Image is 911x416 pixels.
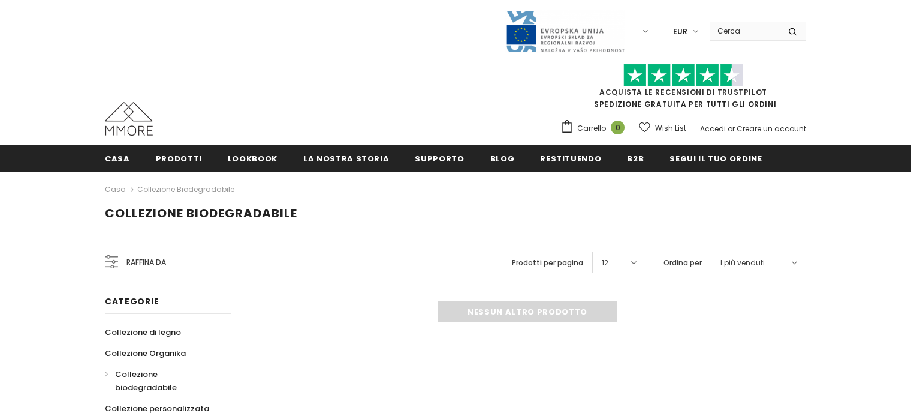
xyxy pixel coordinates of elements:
span: 12 [602,257,608,269]
span: Lookbook [228,153,277,164]
input: Search Site [710,22,779,40]
a: La nostra storia [303,145,389,172]
img: Javni Razpis [505,10,625,53]
span: Collezione biodegradabile [115,369,177,393]
label: Prodotti per pagina [512,257,583,269]
span: Segui il tuo ordine [669,153,762,164]
a: Accedi [700,124,726,134]
span: supporto [415,153,464,164]
a: Casa [105,145,130,172]
a: Collezione biodegradabile [105,364,218,398]
span: Categorie [105,295,159,307]
span: B2B [627,153,644,164]
img: Casi MMORE [105,102,153,136]
a: Prodotti [156,145,202,172]
a: Carrello 0 [560,119,631,137]
span: SPEDIZIONE GRATUITA PER TUTTI GLI ORDINI [560,69,806,109]
a: Creare un account [737,124,806,134]
a: B2B [627,145,644,172]
a: Lookbook [228,145,277,172]
span: Wish List [655,122,686,134]
a: Collezione Organika [105,343,186,364]
label: Ordina per [663,257,702,269]
a: Restituendo [540,145,601,172]
span: Raffina da [126,256,166,269]
a: supporto [415,145,464,172]
span: La nostra storia [303,153,389,164]
span: Restituendo [540,153,601,164]
span: Collezione di legno [105,327,181,338]
span: Blog [490,153,515,164]
span: Collezione biodegradabile [105,205,297,222]
a: Collezione biodegradabile [137,184,234,194]
span: 0 [611,121,625,134]
a: Javni Razpis [505,26,625,36]
span: EUR [673,26,687,38]
span: Collezione Organika [105,348,186,359]
span: Collezione personalizzata [105,403,209,414]
a: Casa [105,182,126,197]
a: Blog [490,145,515,172]
a: Acquista le recensioni di TrustPilot [599,87,767,97]
a: Wish List [639,118,686,139]
span: I più venduti [720,257,765,269]
span: Prodotti [156,153,202,164]
a: Segui il tuo ordine [669,145,762,172]
a: Collezione di legno [105,322,181,343]
img: Fidati di Pilot Stars [623,64,743,87]
span: Carrello [577,122,606,134]
span: Casa [105,153,130,164]
span: or [728,124,735,134]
